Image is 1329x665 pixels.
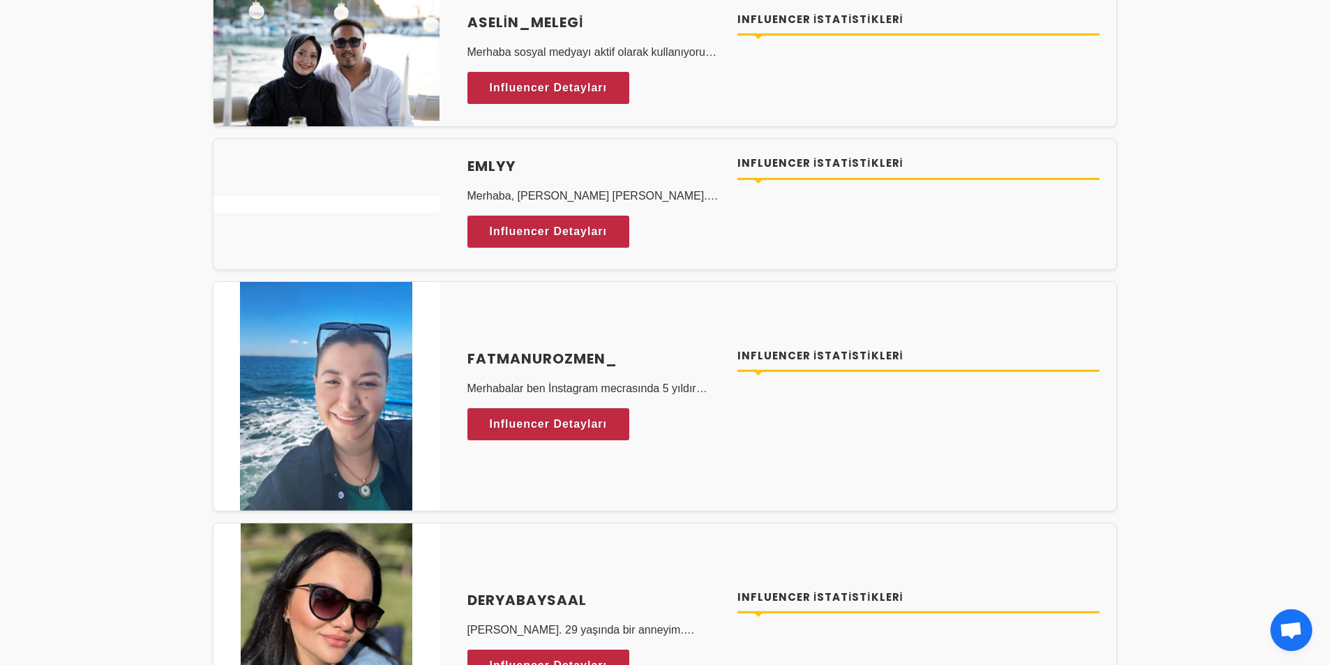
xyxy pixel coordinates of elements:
[467,156,721,177] a: Emlyy
[467,72,630,104] a: Influencer Detayları
[737,348,1099,364] h4: Influencer İstatistikleri
[467,44,721,61] p: Merhaba sosyal medyayı aktif olarak kullanıyorum firmalarla işbirlikleri yapıyorum mekan tanıtımı...
[737,12,1099,28] h4: Influencer İstatistikleri
[490,414,608,435] span: Influencer Detayları
[467,622,721,638] p: [PERSON_NAME]. 29 yaşında bir anneyim. Sayfamda UGC, ürün tanıtımı, lifestyle çekimleri yapıyorum.
[490,77,608,98] span: Influencer Detayları
[467,348,721,369] a: Fatmanurozmen_
[467,216,630,248] a: Influencer Detayları
[1270,609,1312,651] div: Açık sohbet
[467,408,630,440] a: Influencer Detayları
[467,380,721,397] p: Merhabalar ben İnstagram mecrasında 5 yıldır varım sayısız ürün tanıtımları yaptım mekan tanıtıml...
[737,590,1099,606] h4: Influencer İstatistikleri
[467,590,721,611] a: deryabaysaal
[737,156,1099,172] h4: Influencer İstatistikleri
[490,221,608,242] span: Influencer Detayları
[467,12,721,33] a: Aselin_melegi
[467,188,721,204] p: Merhaba, [PERSON_NAME] [PERSON_NAME]. [PERSON_NAME], bir kız çocuk bir de erkek kedi annesiyim. S...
